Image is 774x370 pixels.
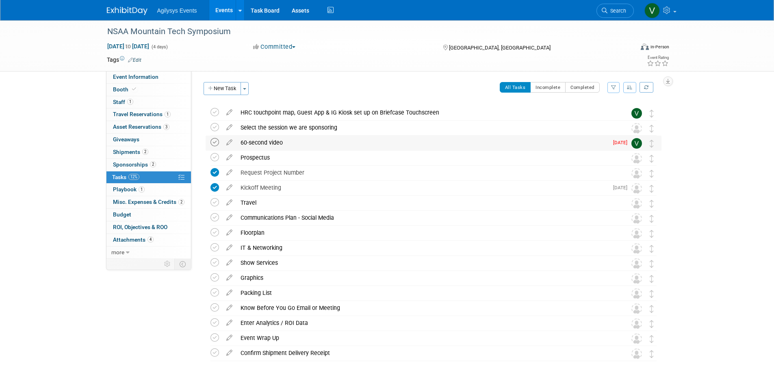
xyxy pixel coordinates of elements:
[613,140,631,145] span: [DATE]
[113,224,167,230] span: ROI, Objectives & ROO
[222,124,236,131] a: edit
[128,57,141,63] a: Edit
[222,199,236,206] a: edit
[650,125,654,132] i: Move task
[113,123,169,130] span: Asset Reservations
[631,138,642,149] img: Vaitiare Munoz
[236,346,615,360] div: Confirm Shipment Delivery Receipt
[113,149,148,155] span: Shipments
[631,318,642,329] img: Unassigned
[222,214,236,221] a: edit
[236,121,615,134] div: Select the session we are sponsoring
[650,320,654,328] i: Move task
[650,215,654,223] i: Move task
[236,151,615,164] div: Prospectus
[222,169,236,176] a: edit
[236,241,615,255] div: IT & Networking
[650,260,654,268] i: Move task
[222,139,236,146] a: edit
[647,56,669,60] div: Event Rating
[107,56,141,64] td: Tags
[106,234,191,246] a: Attachments4
[631,303,642,314] img: Unassigned
[650,305,654,313] i: Move task
[106,159,191,171] a: Sponsorships2
[650,200,654,208] i: Move task
[111,249,124,255] span: more
[650,245,654,253] i: Move task
[650,155,654,162] i: Move task
[236,181,608,195] div: Kickoff Meeting
[106,221,191,234] a: ROI, Objectives & ROO
[124,43,132,50] span: to
[650,230,654,238] i: Move task
[132,87,136,91] i: Booth reservation complete
[222,229,236,236] a: edit
[236,331,615,345] div: Event Wrap Up
[113,99,133,105] span: Staff
[631,168,642,179] img: Unassigned
[236,286,615,300] div: Packing List
[222,304,236,312] a: edit
[222,349,236,357] a: edit
[222,184,236,191] a: edit
[236,196,615,210] div: Travel
[106,121,191,133] a: Asset Reservations3
[631,228,642,239] img: Unassigned
[139,186,145,193] span: 1
[113,199,184,205] span: Misc. Expenses & Credits
[650,110,654,117] i: Move task
[113,136,139,143] span: Giveaways
[106,247,191,259] a: more
[631,153,642,164] img: Unassigned
[449,45,551,51] span: [GEOGRAPHIC_DATA], [GEOGRAPHIC_DATA]
[631,108,642,119] img: Vaitiare Munoz
[530,82,566,93] button: Incomplete
[222,289,236,296] a: edit
[650,290,654,298] i: Move task
[631,183,642,194] img: Unassigned
[236,226,615,240] div: Floorplan
[113,86,138,93] span: Booth
[631,273,642,284] img: Unassigned
[204,82,241,95] button: New Task
[165,111,171,117] span: 1
[236,301,615,315] div: Know Before You Go Email or Meeting
[565,82,600,93] button: Completed
[222,259,236,266] a: edit
[236,106,615,119] div: HRC touchpoint map, Guest App & IG Kiosk set up on Briefcase Touchscreen
[106,146,191,158] a: Shipments2
[222,274,236,281] a: edit
[650,44,669,50] div: In-Person
[640,82,653,93] a: Refresh
[113,111,171,117] span: Travel Reservations
[607,8,626,14] span: Search
[113,186,145,193] span: Playbook
[150,161,156,167] span: 2
[107,7,147,15] img: ExhibitDay
[500,82,531,93] button: All Tasks
[106,171,191,184] a: Tasks12%
[106,71,191,83] a: Event Information
[641,43,649,50] img: Format-Inperson.png
[163,124,169,130] span: 3
[113,236,154,243] span: Attachments
[157,7,197,14] span: Agilysys Events
[222,244,236,251] a: edit
[142,149,148,155] span: 2
[631,243,642,254] img: Unassigned
[236,271,615,285] div: Graphics
[222,109,236,116] a: edit
[127,99,133,105] span: 1
[650,335,654,343] i: Move task
[650,350,654,358] i: Move task
[236,256,615,270] div: Show Services
[586,42,670,54] div: Event Format
[236,211,615,225] div: Communications Plan - Social Media
[128,174,139,180] span: 12%
[113,161,156,168] span: Sponsorships
[106,209,191,221] a: Budget
[631,258,642,269] img: Unassigned
[106,108,191,121] a: Travel Reservations1
[613,185,631,190] span: [DATE]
